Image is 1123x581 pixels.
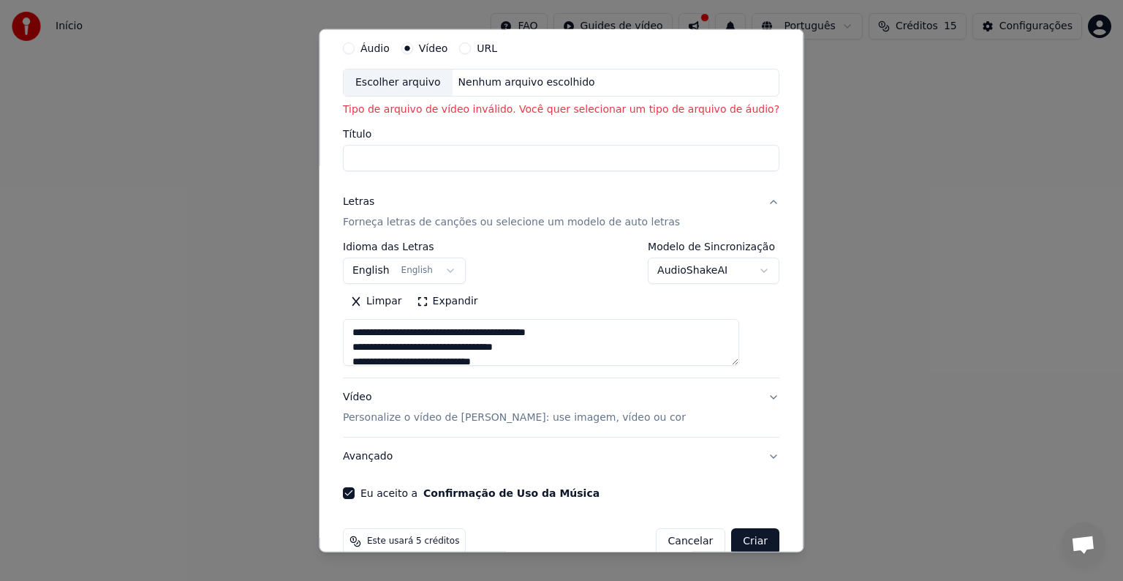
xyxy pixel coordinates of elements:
[343,195,374,209] div: Letras
[343,378,779,437] button: VídeoPersonalize o vídeo de [PERSON_NAME]: use imagem, vídeo ou cor
[367,536,459,547] span: Este usará 5 créditos
[419,43,448,53] label: Vídeo
[344,70,453,96] div: Escolher arquivo
[360,43,390,53] label: Áudio
[424,488,600,498] button: Eu aceito a
[343,129,779,139] label: Título
[343,183,779,241] button: LetrasForneça letras de canções ou selecione um modelo de auto letras
[343,290,409,313] button: Limpar
[343,241,466,252] label: Idioma das Letras
[409,290,485,313] button: Expandir
[343,390,686,425] div: Vídeo
[343,102,779,117] p: Tipo de arquivo de vídeo inválido. Você quer selecionar um tipo de arquivo de áudio?
[360,488,600,498] label: Eu aceito a
[343,241,779,378] div: LetrasForneça letras de canções ou selecione um modelo de auto letras
[453,75,601,90] div: Nenhum arquivo escolhido
[732,528,780,555] button: Criar
[343,411,686,425] p: Personalize o vídeo de [PERSON_NAME]: use imagem, vídeo ou cor
[649,241,780,252] label: Modelo de Sincronização
[343,438,779,476] button: Avançado
[343,215,680,230] p: Forneça letras de canções ou selecione um modelo de auto letras
[477,43,498,53] label: URL
[656,528,726,555] button: Cancelar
